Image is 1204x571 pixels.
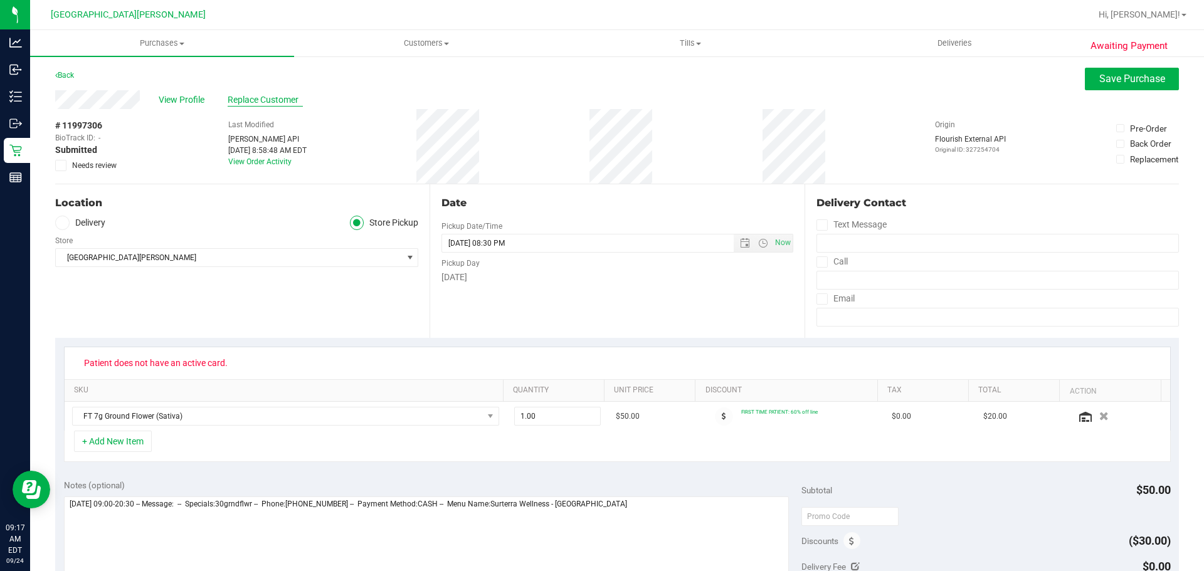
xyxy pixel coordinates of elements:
[64,480,125,490] span: Notes (optional)
[921,38,989,49] span: Deliveries
[55,235,73,246] label: Store
[55,144,97,157] span: Submitted
[1059,380,1160,402] th: Action
[887,385,964,396] a: Tax
[98,132,100,144] span: -
[816,216,887,234] label: Text Message
[74,431,152,452] button: + Add New Item
[616,411,640,422] span: $50.00
[13,471,50,508] iframe: Resource center
[823,30,1087,56] a: Deliveries
[56,249,402,266] span: [GEOGRAPHIC_DATA][PERSON_NAME]
[402,249,418,266] span: select
[705,385,873,396] a: Discount
[9,36,22,49] inline-svg: Analytics
[55,119,102,132] span: # 11997306
[1099,73,1165,85] span: Save Purchase
[1136,483,1171,496] span: $50.00
[1099,9,1180,19] span: Hi, [PERSON_NAME]!
[30,38,294,49] span: Purchases
[515,407,601,425] input: 1.00
[892,411,911,422] span: $0.00
[9,90,22,103] inline-svg: Inventory
[159,93,209,107] span: View Profile
[6,522,24,556] p: 09:17 AM EDT
[1085,68,1179,90] button: Save Purchase
[9,144,22,157] inline-svg: Retail
[513,385,599,396] a: Quantity
[558,30,822,56] a: Tills
[55,216,105,230] label: Delivery
[55,132,95,144] span: BioTrack ID:
[816,196,1179,211] div: Delivery Contact
[441,271,793,284] div: [DATE]
[9,171,22,184] inline-svg: Reports
[76,353,236,373] span: Patient does not have an active card.
[816,234,1179,253] input: Format: (999) 999-9999
[73,407,483,425] span: FT 7g Ground Flower (Sativa)
[1130,122,1167,135] div: Pre-Order
[734,238,755,248] span: Open the date view
[295,38,557,49] span: Customers
[1090,39,1168,53] span: Awaiting Payment
[614,385,690,396] a: Unit Price
[772,234,793,252] span: Set Current date
[935,119,955,130] label: Origin
[978,385,1055,396] a: Total
[228,134,307,145] div: [PERSON_NAME] API
[741,409,818,415] span: FIRST TIME PATIENT: 60% off line
[228,93,303,107] span: Replace Customer
[350,216,419,230] label: Store Pickup
[6,556,24,565] p: 09/24
[801,530,838,552] span: Discounts
[851,562,860,571] i: Edit Delivery Fee
[801,485,832,495] span: Subtotal
[752,238,773,248] span: Open the time view
[228,119,274,130] label: Last Modified
[816,253,848,271] label: Call
[441,258,480,269] label: Pickup Day
[1130,153,1178,165] div: Replacement
[816,290,855,308] label: Email
[9,63,22,76] inline-svg: Inbound
[1130,137,1171,150] div: Back Order
[935,134,1006,154] div: Flourish External API
[55,196,418,211] div: Location
[935,145,1006,154] p: Original ID: 327254704
[983,411,1007,422] span: $20.00
[1129,534,1171,547] span: ($30.00)
[228,157,292,166] a: View Order Activity
[559,38,821,49] span: Tills
[72,407,499,426] span: NO DATA FOUND
[74,385,499,396] a: SKU
[816,271,1179,290] input: Format: (999) 999-9999
[51,9,206,20] span: [GEOGRAPHIC_DATA][PERSON_NAME]
[30,30,294,56] a: Purchases
[441,221,502,232] label: Pickup Date/Time
[801,507,899,526] input: Promo Code
[72,160,117,171] span: Needs review
[9,117,22,130] inline-svg: Outbound
[441,196,793,211] div: Date
[228,145,307,156] div: [DATE] 8:58:48 AM EDT
[55,71,74,80] a: Back
[294,30,558,56] a: Customers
